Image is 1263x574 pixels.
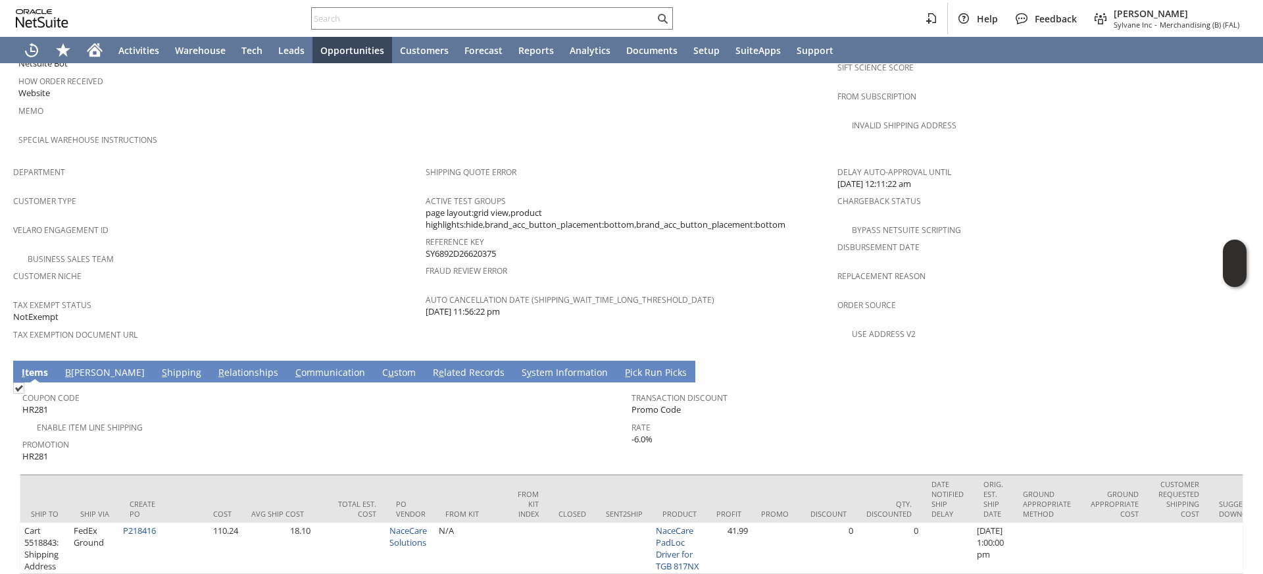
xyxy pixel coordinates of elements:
div: Ground Appropriate Method [1023,489,1071,519]
div: Ship Via [80,509,110,519]
div: Profit [716,509,741,519]
svg: Home [87,42,103,58]
a: Home [79,37,111,63]
div: Total Est. Cost [324,499,376,519]
a: Disbursement Date [837,242,920,253]
a: NaceCare Solutions [389,525,427,548]
a: Support [789,37,841,63]
td: 41.99 [706,523,751,574]
span: Opportunities [320,44,384,57]
a: Forecast [457,37,510,63]
span: NotExempt [13,311,59,323]
a: Chargeback Status [837,196,921,207]
span: SY6892D26620375 [426,248,496,260]
span: u [388,366,394,378]
div: Closed [558,509,586,519]
span: Documents [626,44,678,57]
span: Promo Code [631,404,681,416]
span: Oracle Guided Learning Widget. To move around, please hold and drag [1223,264,1247,288]
a: Activities [111,37,167,63]
td: Cart 5518843: Shipping Address [21,523,70,574]
a: Customers [392,37,457,63]
a: Transaction Discount [631,392,728,404]
span: P [625,366,630,378]
a: Unrolled view on [1226,363,1242,379]
span: HR281 [22,404,48,416]
td: 110.24 [169,523,241,574]
a: Reports [510,37,562,63]
a: Customer Niche [13,271,82,282]
span: R [218,366,224,378]
a: Analytics [562,37,618,63]
a: Communication [292,366,368,380]
img: Checked [13,382,24,394]
a: Recent Records [16,37,47,63]
a: Items [18,366,51,380]
a: Shipping Quote Error [426,167,516,178]
a: Setup [685,37,728,63]
div: Qty. Discounted [866,499,912,519]
span: [DATE] 12:11:22 am [837,178,911,190]
span: Tech [241,44,262,57]
a: Auto Cancellation Date (shipping_wait_time_long_threshold_date) [426,294,714,305]
a: Rate [631,422,651,433]
a: Customer Type [13,196,76,207]
a: Velaro Engagement ID [13,224,109,236]
svg: Search [655,11,670,26]
td: 0 [856,523,922,574]
td: [DATE] 1:00:00 pm [974,523,1013,574]
a: Fraud Review Error [426,265,507,276]
div: Date Notified Ship Delay [931,479,964,519]
div: Shortcuts [47,37,79,63]
a: Enable Item Line Shipping [37,422,143,433]
a: SuiteApps [728,37,789,63]
span: -6.0% [631,433,653,446]
a: Delay Auto-Approval Until [837,167,951,178]
span: SuiteApps [735,44,781,57]
td: FedEx Ground [70,523,120,574]
a: Order Source [837,300,896,311]
a: Tax Exempt Status [13,300,91,311]
span: Analytics [570,44,610,57]
span: B [65,366,71,378]
span: Support [797,44,833,57]
span: HR281 [22,450,48,463]
div: PO Vendor [396,499,426,519]
span: [PERSON_NAME] [1114,7,1239,20]
span: Leads [278,44,305,57]
a: Bypass NetSuite Scripting [852,224,961,236]
a: System Information [518,366,611,380]
span: Website [18,87,50,99]
a: How Order Received [18,76,103,87]
span: Setup [693,44,720,57]
a: Replacement reason [837,271,926,282]
a: NaceCare PadLoc Driver for TGB 817NX [656,525,699,572]
a: Tech [234,37,270,63]
a: Department [13,167,65,178]
a: Related Records [430,366,508,380]
div: Customer Requested Shipping Cost [1158,479,1199,519]
span: Reports [518,44,554,57]
a: Special Warehouse Instructions [18,134,157,145]
svg: Shortcuts [55,42,71,58]
a: B[PERSON_NAME] [62,366,148,380]
div: Cost [179,509,232,519]
a: Memo [18,105,43,117]
a: Documents [618,37,685,63]
td: 0 [801,523,856,574]
span: I [22,366,25,378]
svg: logo [16,9,68,28]
span: Sylvane Inc [1114,20,1152,30]
span: Netsuite Bot [18,57,68,70]
span: C [295,366,301,378]
a: Promotion [22,439,69,450]
span: e [439,366,444,378]
span: y [527,366,532,378]
svg: Recent Records [24,42,39,58]
div: Ship To [31,509,61,519]
div: Orig. Est. Ship Date [983,479,1003,519]
a: Business Sales Team [28,253,114,265]
td: N/A [435,523,508,574]
a: Leads [270,37,312,63]
a: Use Address V2 [852,328,916,340]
